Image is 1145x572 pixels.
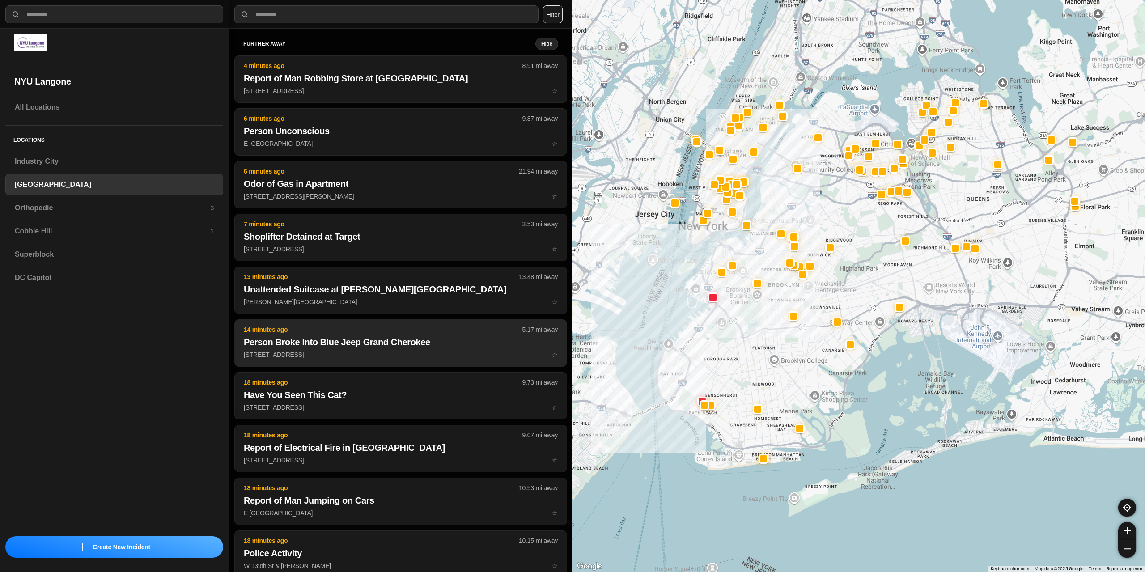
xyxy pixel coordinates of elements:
[1124,527,1131,534] img: zoom-in
[1035,566,1083,571] span: Map data ©2025 Google
[15,203,210,213] h3: Orthopedic
[14,75,214,88] h2: NYU Langone
[5,244,223,265] a: Superblock
[5,97,223,118] a: All Locations
[5,197,223,219] a: Orthopedic3
[1123,504,1131,512] img: recenter
[79,543,86,551] img: icon
[552,246,558,253] span: star
[522,220,558,229] p: 3.53 mi away
[210,203,214,212] p: 3
[5,536,223,558] button: iconCreate New Incident
[244,483,519,492] p: 18 minutes ago
[234,298,567,305] a: 13 minutes ago13.48 mi awayUnattended Suitcase at [PERSON_NAME][GEOGRAPHIC_DATA][PERSON_NAME][GEO...
[234,55,567,103] button: 4 minutes ago8.91 mi awayReport of Man Robbing Store at [GEOGRAPHIC_DATA][STREET_ADDRESS]star
[5,126,223,151] h5: Locations
[244,272,519,281] p: 13 minutes ago
[244,167,519,176] p: 6 minutes ago
[15,102,214,113] h3: All Locations
[552,298,558,305] span: star
[244,178,558,190] h2: Odor of Gas in Apartment
[244,547,558,559] h2: Police Activity
[234,403,567,411] a: 18 minutes ago9.73 mi awayHave You Seen This Cat?[STREET_ADDRESS]star
[234,372,567,419] button: 18 minutes ago9.73 mi awayHave You Seen This Cat?[STREET_ADDRESS]star
[234,245,567,253] a: 7 minutes ago3.53 mi awayShoplifter Detained at Target[STREET_ADDRESS]star
[552,404,558,411] span: star
[552,87,558,94] span: star
[522,114,558,123] p: 9.87 mi away
[5,174,223,195] a: [GEOGRAPHIC_DATA]
[552,351,558,358] span: star
[519,272,558,281] p: 13.48 mi away
[991,566,1029,572] button: Keyboard shortcuts
[234,87,567,94] a: 4 minutes ago8.91 mi awayReport of Man Robbing Store at [GEOGRAPHIC_DATA][STREET_ADDRESS]star
[15,226,210,237] h3: Cobble Hill
[5,220,223,242] a: Cobble Hill1
[244,86,558,95] p: [STREET_ADDRESS]
[519,483,558,492] p: 10.53 mi away
[93,542,150,551] p: Create New Incident
[543,5,563,23] button: Filter
[244,245,558,254] p: [STREET_ADDRESS]
[1089,566,1101,571] a: Terms (opens in new tab)
[552,509,558,517] span: star
[234,319,567,367] button: 14 minutes ago5.17 mi awayPerson Broke Into Blue Jeep Grand Cherokee[STREET_ADDRESS]star
[15,179,214,190] h3: [GEOGRAPHIC_DATA]
[244,561,558,570] p: W 139th St & [PERSON_NAME]
[234,192,567,200] a: 6 minutes ago21.94 mi awayOdor of Gas in Apartment[STREET_ADDRESS][PERSON_NAME]star
[15,249,214,260] h3: Superblock
[244,431,522,440] p: 18 minutes ago
[522,378,558,387] p: 9.73 mi away
[234,108,567,156] button: 6 minutes ago9.87 mi awayPerson UnconsciousE [GEOGRAPHIC_DATA]star
[541,40,552,47] small: Hide
[244,325,522,334] p: 14 minutes ago
[1107,566,1142,571] a: Report a map error
[1118,522,1136,540] button: zoom-in
[234,562,567,569] a: 18 minutes ago10.15 mi awayPolice ActivityW 139th St & [PERSON_NAME]star
[244,61,522,70] p: 4 minutes ago
[244,192,558,201] p: [STREET_ADDRESS][PERSON_NAME]
[244,283,558,296] h2: Unattended Suitcase at [PERSON_NAME][GEOGRAPHIC_DATA]
[244,220,522,229] p: 7 minutes ago
[5,267,223,288] a: DC Capitol
[244,389,558,401] h2: Have You Seen This Cat?
[1118,540,1136,558] button: zoom-out
[244,403,558,412] p: [STREET_ADDRESS]
[244,494,558,507] h2: Report of Man Jumping on Cars
[552,193,558,200] span: star
[552,140,558,147] span: star
[244,508,558,517] p: E [GEOGRAPHIC_DATA]
[234,214,567,261] button: 7 minutes ago3.53 mi awayShoplifter Detained at Target[STREET_ADDRESS]star
[244,72,558,85] h2: Report of Man Robbing Store at [GEOGRAPHIC_DATA]
[244,350,558,359] p: [STREET_ADDRESS]
[15,272,214,283] h3: DC Capitol
[552,562,558,569] span: star
[522,61,558,70] p: 8.91 mi away
[244,297,558,306] p: [PERSON_NAME][GEOGRAPHIC_DATA]
[240,10,249,19] img: search
[11,10,20,19] img: search
[5,151,223,172] a: Industry City
[14,34,47,51] img: logo
[243,40,535,47] h5: further away
[244,114,522,123] p: 6 minutes ago
[234,267,567,314] button: 13 minutes ago13.48 mi awayUnattended Suitcase at [PERSON_NAME][GEOGRAPHIC_DATA][PERSON_NAME][GEO...
[519,536,558,545] p: 10.15 mi away
[15,156,214,167] h3: Industry City
[575,560,604,572] a: Open this area in Google Maps (opens a new window)
[234,456,567,464] a: 18 minutes ago9.07 mi awayReport of Electrical Fire in [GEOGRAPHIC_DATA][STREET_ADDRESS]star
[519,167,558,176] p: 21.94 mi away
[244,336,558,348] h2: Person Broke Into Blue Jeep Grand Cherokee
[1124,545,1131,552] img: zoom-out
[234,509,567,517] a: 18 minutes ago10.53 mi awayReport of Man Jumping on CarsE [GEOGRAPHIC_DATA]star
[234,161,567,208] button: 6 minutes ago21.94 mi awayOdor of Gas in Apartment[STREET_ADDRESS][PERSON_NAME]star
[234,478,567,525] button: 18 minutes ago10.53 mi awayReport of Man Jumping on CarsE [GEOGRAPHIC_DATA]star
[1118,499,1136,517] button: recenter
[234,351,567,358] a: 14 minutes ago5.17 mi awayPerson Broke Into Blue Jeep Grand Cherokee[STREET_ADDRESS]star
[210,227,214,236] p: 1
[234,425,567,472] button: 18 minutes ago9.07 mi awayReport of Electrical Fire in [GEOGRAPHIC_DATA][STREET_ADDRESS]star
[552,457,558,464] span: star
[244,536,519,545] p: 18 minutes ago
[244,230,558,243] h2: Shoplifter Detained at Target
